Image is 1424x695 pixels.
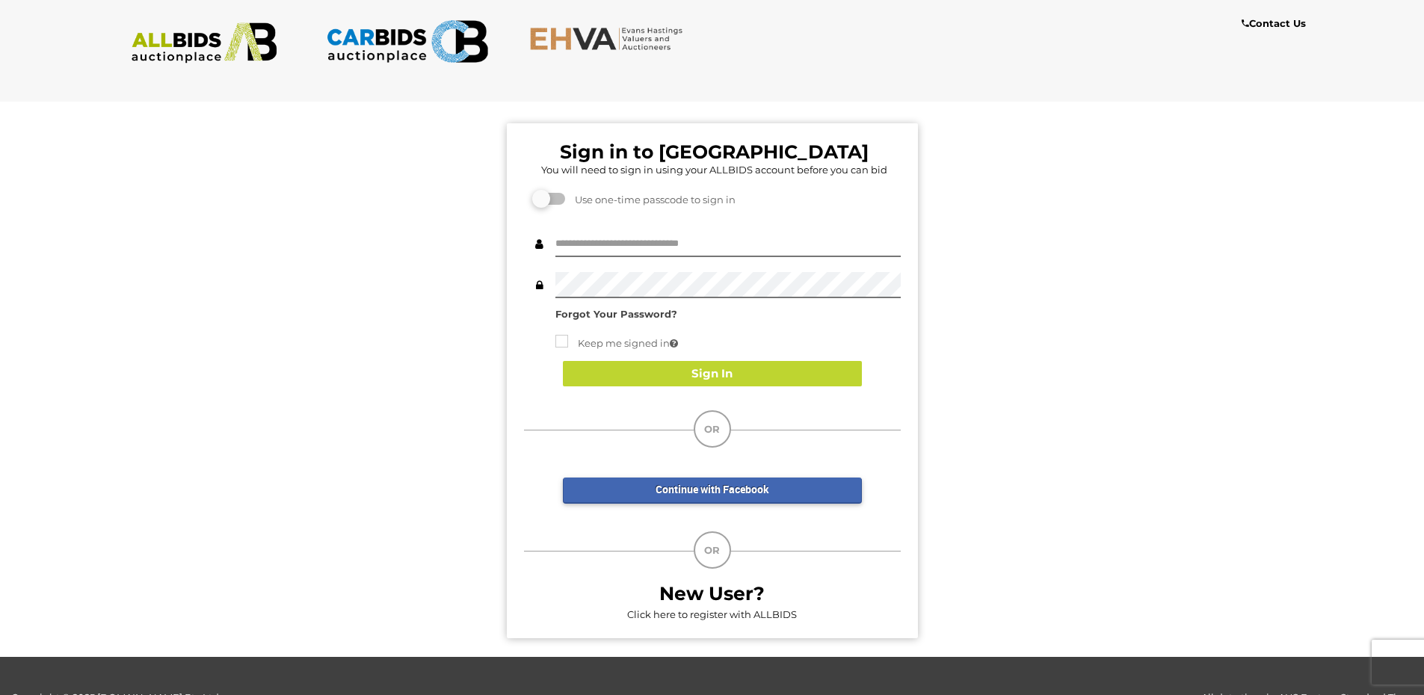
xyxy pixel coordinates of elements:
button: Sign In [563,361,862,387]
img: ALLBIDS.com.au [123,22,286,64]
a: Contact Us [1242,15,1310,32]
div: OR [694,410,731,448]
a: Click here to register with ALLBIDS [627,608,797,620]
label: Keep me signed in [555,335,678,352]
div: OR [694,531,731,569]
a: Forgot Your Password? [555,308,677,320]
img: EHVA.com.au [529,26,691,51]
span: Use one-time passcode to sign in [567,194,736,206]
b: New User? [659,582,765,605]
b: Sign in to [GEOGRAPHIC_DATA] [560,140,869,163]
b: Contact Us [1242,17,1306,29]
img: CARBIDS.com.au [326,15,488,68]
h5: You will need to sign in using your ALLBIDS account before you can bid [528,164,901,175]
a: Continue with Facebook [563,478,862,504]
